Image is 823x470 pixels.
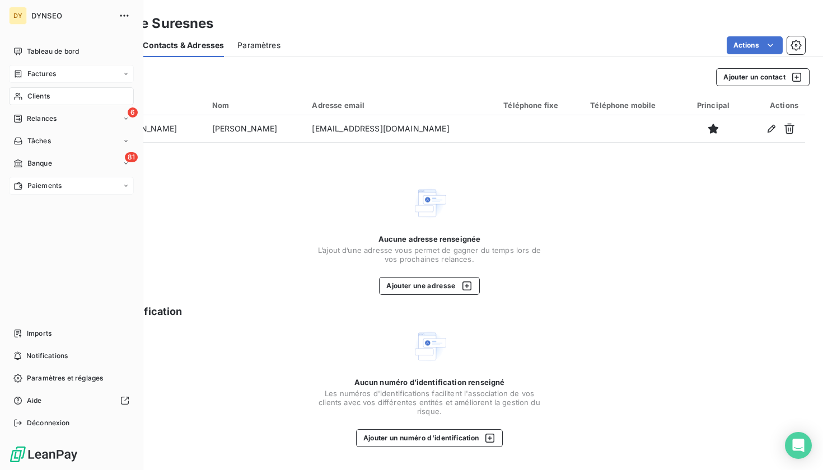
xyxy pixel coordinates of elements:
div: Adresse email [312,101,490,110]
span: Aucun numéro d’identification renseigné [354,378,505,387]
button: Ajouter un numéro d’identification [356,429,503,447]
span: Factures [27,69,56,79]
span: Tableau de bord [27,46,79,57]
span: Déconnexion [27,418,70,428]
img: Logo LeanPay [9,445,78,463]
button: Actions [727,36,783,54]
td: [EMAIL_ADDRESS][DOMAIN_NAME] [305,115,497,142]
span: Paiements [27,181,62,191]
span: Les numéros d'identifications facilitent l'association de vos clients avec vos différentes entité... [317,389,541,416]
span: Paramètres et réglages [27,373,103,383]
div: Prénom [112,101,199,110]
div: Principal [691,101,736,110]
button: Ajouter une adresse [379,277,479,295]
td: [PERSON_NAME] [105,115,205,142]
div: Actions [749,101,798,110]
img: Empty state [411,185,447,221]
div: Open Intercom Messenger [785,432,812,459]
div: Téléphone mobile [590,101,677,110]
span: Notifications [26,351,68,361]
span: Aide [27,396,42,406]
span: Relances [27,114,57,124]
span: Banque [27,158,52,168]
div: Téléphone fixe [503,101,577,110]
span: Aucune adresse renseignée [378,234,481,243]
span: 6 [128,107,138,117]
div: DY [9,7,27,25]
span: DYNSEO [31,11,112,20]
span: Tâches [27,136,51,146]
div: Nom [212,101,299,110]
span: L’ajout d’une adresse vous permet de gagner du temps lors de vos prochaines relances. [317,246,541,264]
span: 81 [125,152,138,162]
img: Empty state [411,328,447,364]
span: Contacts & Adresses [143,40,224,51]
td: [PERSON_NAME] [205,115,306,142]
button: Ajouter un contact [716,68,810,86]
a: Aide [9,392,134,410]
span: Imports [27,328,52,339]
h3: Ville de Suresnes [99,13,214,34]
span: Clients [27,91,50,101]
span: Paramètres [237,40,280,51]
